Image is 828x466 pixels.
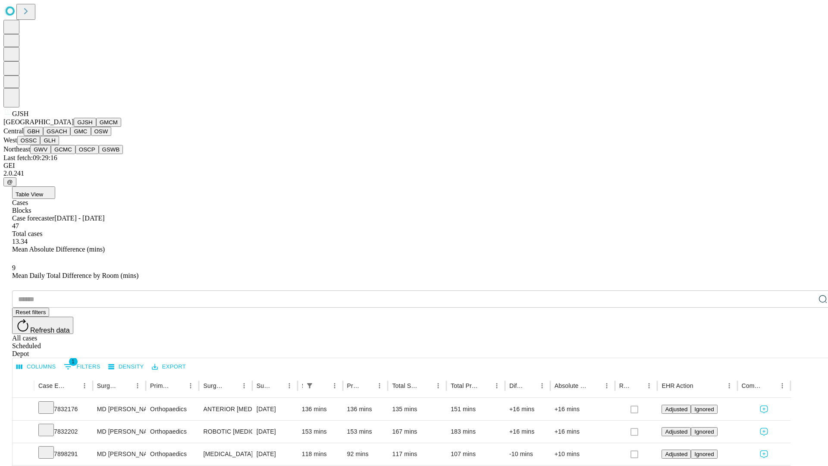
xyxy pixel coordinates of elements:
[17,136,41,145] button: OSSC
[257,398,293,420] div: [DATE]
[694,451,714,457] span: Ignored
[302,398,339,420] div: 136 mins
[54,214,104,222] span: [DATE] - [DATE]
[238,380,250,392] button: Menu
[271,380,283,392] button: Sort
[509,382,523,389] div: Difference
[132,380,144,392] button: Menu
[347,443,384,465] div: 92 mins
[304,380,316,392] div: 1 active filter
[66,380,78,392] button: Sort
[536,380,548,392] button: Menu
[97,398,141,420] div: MD [PERSON_NAME] [PERSON_NAME]
[203,382,225,389] div: Surgery Name
[3,145,30,153] span: Northeast
[150,382,172,389] div: Primary Service
[75,145,99,154] button: OSCP
[119,380,132,392] button: Sort
[509,421,546,443] div: +16 mins
[662,382,693,389] div: EHR Action
[257,443,293,465] div: [DATE]
[40,136,59,145] button: GLH
[601,380,613,392] button: Menu
[16,191,43,198] span: Table View
[329,380,341,392] button: Menu
[662,427,691,436] button: Adjusted
[302,382,303,389] div: Scheduled In Room Duration
[14,360,58,374] button: Select columns
[392,382,419,389] div: Total Scheduled Duration
[12,272,138,279] span: Mean Daily Total Difference by Room (mins)
[62,360,103,374] button: Show filters
[17,402,30,417] button: Expand
[38,398,88,420] div: 7832176
[30,327,70,334] span: Refresh data
[662,450,691,459] button: Adjusted
[764,380,776,392] button: Sort
[524,380,536,392] button: Sort
[3,118,74,126] span: [GEOGRAPHIC_DATA]
[38,382,66,389] div: Case Epic Id
[479,380,491,392] button: Sort
[491,380,503,392] button: Menu
[392,421,442,443] div: 167 mins
[203,443,248,465] div: [MEDICAL_DATA] MEDIAL AND LATERAL MENISCECTOMY
[589,380,601,392] button: Sort
[643,380,655,392] button: Menu
[150,360,188,374] button: Export
[302,421,339,443] div: 153 mins
[97,382,119,389] div: Surgeon Name
[96,118,121,127] button: GMCM
[302,443,339,465] div: 118 mins
[3,154,57,161] span: Last fetch: 09:29:16
[555,382,588,389] div: Absolute Difference
[723,380,735,392] button: Menu
[106,360,146,374] button: Density
[555,398,611,420] div: +16 mins
[12,238,28,245] span: 13.34
[665,406,687,412] span: Adjusted
[17,425,30,440] button: Expand
[51,145,75,154] button: GCMC
[30,145,51,154] button: GWV
[12,110,28,117] span: GJSH
[3,170,825,177] div: 2.0.241
[7,179,13,185] span: @
[74,118,96,127] button: GJSH
[38,443,88,465] div: 7898291
[12,246,105,253] span: Mean Absolute Difference (mins)
[185,380,197,392] button: Menu
[420,380,432,392] button: Sort
[347,382,361,389] div: Predicted In Room Duration
[451,398,501,420] div: 151 mins
[304,380,316,392] button: Show filters
[3,162,825,170] div: GEI
[555,421,611,443] div: +16 mins
[12,222,19,230] span: 47
[373,380,386,392] button: Menu
[257,382,270,389] div: Surgery Date
[694,406,714,412] span: Ignored
[172,380,185,392] button: Sort
[619,382,630,389] div: Resolved in EHR
[3,177,16,186] button: @
[3,127,24,135] span: Central
[662,405,691,414] button: Adjusted
[691,405,717,414] button: Ignored
[12,317,73,334] button: Refresh data
[691,450,717,459] button: Ignored
[742,382,763,389] div: Comments
[203,421,248,443] div: ROBOTIC [MEDICAL_DATA] KNEE TOTAL
[12,264,16,271] span: 9
[509,398,546,420] div: +16 mins
[150,398,194,420] div: Orthopaedics
[451,421,501,443] div: 183 mins
[69,357,78,366] span: 1
[12,308,49,317] button: Reset filters
[12,214,54,222] span: Case forecaster
[91,127,112,136] button: OSW
[17,447,30,462] button: Expand
[432,380,444,392] button: Menu
[78,380,91,392] button: Menu
[665,451,687,457] span: Adjusted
